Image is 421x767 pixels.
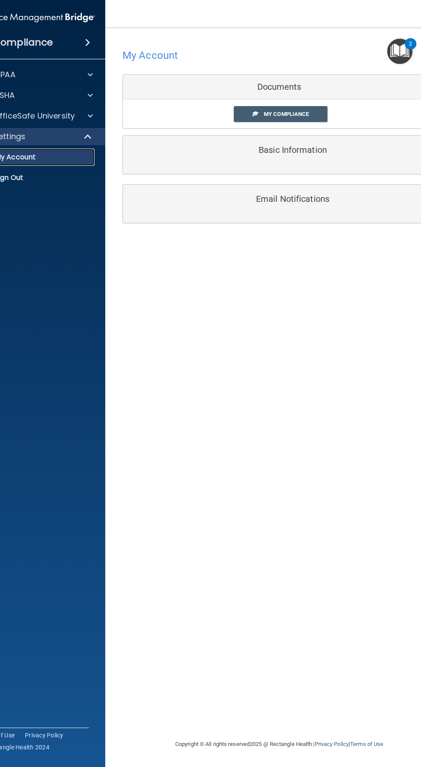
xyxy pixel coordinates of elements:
a: Privacy Policy [25,731,64,740]
div: 2 [409,44,412,55]
iframe: Drift Widget Chat Controller [272,723,411,757]
button: Open Resource Center, 2 new notifications [387,39,412,64]
h4: My Account [122,50,178,61]
span: My Compliance [264,111,309,117]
